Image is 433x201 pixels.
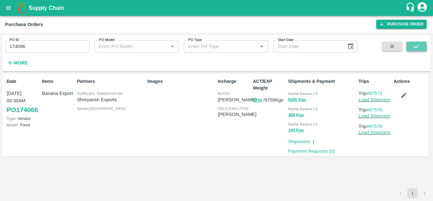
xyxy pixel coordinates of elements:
[288,122,318,126] span: Nashik Banana CS
[77,96,145,103] p: Shreyansh Exports
[407,188,417,198] button: page 1
[77,92,123,96] span: Supplier, Transporter
[16,2,29,14] img: logo
[218,96,256,103] p: [PERSON_NAME]
[42,90,74,97] p: Banana Export
[253,78,286,91] p: ACT/EXP Weight
[288,107,318,111] span: Nashik Banana CS
[359,90,391,97] p: Trip
[394,78,426,85] p: Actions
[394,188,430,198] nav: pagination navigation
[288,149,335,154] a: Payment Requests (0)
[218,92,230,96] span: buyer
[359,130,390,135] a: Load Shipment
[7,116,16,121] span: Type:
[288,111,304,119] button: 360 Kgs
[96,42,158,50] input: Enter PO Model
[359,97,390,102] a: Load Shipment
[77,78,145,85] p: Partners
[42,78,74,85] p: Items
[5,57,29,68] button: More
[288,96,306,104] button: 9295 Kgs
[366,107,382,112] a: #87576
[345,40,357,52] button: Choose date
[310,136,314,145] div: |
[1,1,16,15] button: open drawer
[273,40,342,52] input: Start Date
[257,42,266,50] button: Open
[7,122,39,128] p: Fixed
[7,90,39,104] p: [DATE] 05:30AM
[7,104,38,116] a: PO174066
[359,78,391,85] p: Trips
[5,20,43,29] div: Purchase Orders
[188,37,202,43] label: PO Type
[14,60,28,65] strong: More
[359,113,390,118] a: Load Shipment
[218,111,256,118] p: [PERSON_NAME]
[77,107,126,111] span: Nashik , [GEOGRAPHIC_DATA]
[10,37,19,43] label: PO ID
[99,37,115,43] label: PO Model
[186,42,248,50] input: Enter PO Type
[278,37,294,43] label: Start Date
[7,78,39,85] p: Date
[288,127,304,134] button: 100 Kgs
[7,116,39,122] p: Vendor
[168,42,177,50] button: Open
[417,1,428,15] div: account of current user
[366,91,382,96] a: #87573
[218,78,250,85] p: Incharge
[218,107,249,111] span: field executive
[29,5,64,11] b: Supply Chain
[7,123,19,127] span: Model:
[359,106,391,113] p: Trip
[288,78,356,85] p: Shipments & Payment
[253,97,286,104] p: / 9755 Kgs
[147,78,215,85] p: Images
[359,123,391,130] p: Trip
[288,92,318,96] span: Nashik Banana CS
[253,97,262,104] button: 9755
[29,3,405,12] a: Supply Chain
[5,40,89,52] input: Enter PO ID
[366,124,382,129] a: #87576
[288,139,310,144] a: Shipments
[405,2,417,14] div: customer-support
[376,20,427,29] a: Purchase Order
